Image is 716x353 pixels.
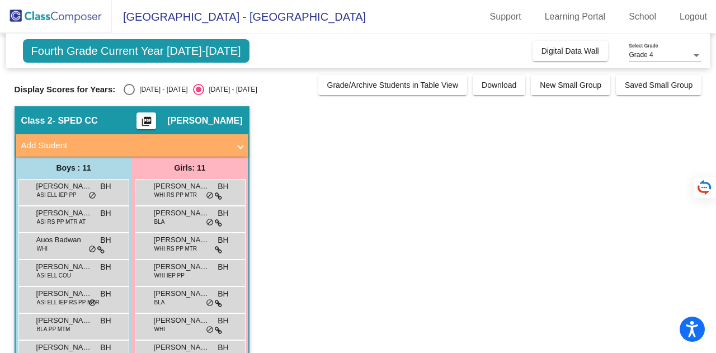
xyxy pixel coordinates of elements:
span: [PERSON_NAME] [36,208,92,219]
span: WHI IEP PP [154,271,185,280]
span: Grade 4 [629,51,653,59]
span: BH [218,234,228,246]
span: WHI [37,244,48,253]
div: Girls: 11 [132,157,248,179]
span: - SPED CC [53,115,98,126]
span: Class 2 [21,115,53,126]
span: ASI ELL COU [37,271,71,280]
span: Grade/Archive Students in Table View [327,81,459,90]
span: [PERSON_NAME] [36,288,92,299]
span: [PERSON_NAME] [36,181,92,192]
span: Download [482,81,516,90]
span: Display Scores for Years: [15,84,116,95]
span: [GEOGRAPHIC_DATA] - [GEOGRAPHIC_DATA] [112,8,366,26]
mat-radio-group: Select an option [124,84,257,95]
span: [PERSON_NAME] [167,115,242,126]
span: [PERSON_NAME] [36,315,92,326]
span: New Small Group [540,81,601,90]
span: BH [100,261,111,273]
span: Fourth Grade Current Year [DATE]-[DATE] [23,39,249,63]
span: BH [218,261,228,273]
a: Logout [671,8,716,26]
span: WHI [154,325,165,333]
mat-icon: picture_as_pdf [140,116,153,131]
span: WHI RS PP MTR [154,191,197,199]
span: BH [100,181,111,192]
a: Learning Portal [536,8,615,26]
span: do_not_disturb_alt [206,191,214,200]
span: [PERSON_NAME] [154,208,210,219]
button: Saved Small Group [616,75,701,95]
span: ASI ELL IEP RS PP MTR [37,298,100,307]
span: [PERSON_NAME] [154,261,210,272]
span: BLA [154,218,165,226]
span: BH [100,234,111,246]
button: Grade/Archive Students in Table View [318,75,468,95]
span: ASI RS PP MTR AT [37,218,86,226]
span: BH [100,288,111,300]
span: [PERSON_NAME] [36,261,92,272]
span: do_not_disturb_alt [88,299,96,308]
span: Saved Small Group [625,81,693,90]
span: BH [218,181,228,192]
a: Support [481,8,530,26]
div: [DATE] - [DATE] [135,84,187,95]
span: BH [100,315,111,327]
span: [PERSON_NAME] [154,342,210,353]
span: BH [218,288,228,300]
mat-panel-title: Add Student [21,139,229,152]
button: New Small Group [531,75,610,95]
span: [PERSON_NAME] [154,234,210,246]
span: BLA [154,298,165,307]
button: Print Students Details [136,112,156,129]
span: BH [100,208,111,219]
button: Digital Data Wall [533,41,608,61]
span: do_not_disturb_alt [88,245,96,254]
span: [PERSON_NAME] [154,288,210,299]
span: Digital Data Wall [541,46,599,55]
span: do_not_disturb_alt [206,299,214,308]
span: [PERSON_NAME] [154,315,210,326]
span: do_not_disturb_alt [206,218,214,227]
a: School [620,8,665,26]
span: do_not_disturb_alt [88,191,96,200]
span: do_not_disturb_alt [206,326,214,335]
span: BH [218,208,228,219]
div: Boys : 11 [16,157,132,179]
mat-expansion-panel-header: Add Student [16,134,248,157]
span: Auos Badwan [36,234,92,246]
button: Download [473,75,525,95]
span: BLA PP MTM [37,325,70,333]
span: BH [218,315,228,327]
span: [PERSON_NAME] [154,181,210,192]
span: WHI RS PP MTR [154,244,197,253]
span: ASI ELL IEP PP [37,191,77,199]
span: [PERSON_NAME] [36,342,92,353]
div: [DATE] - [DATE] [204,84,257,95]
